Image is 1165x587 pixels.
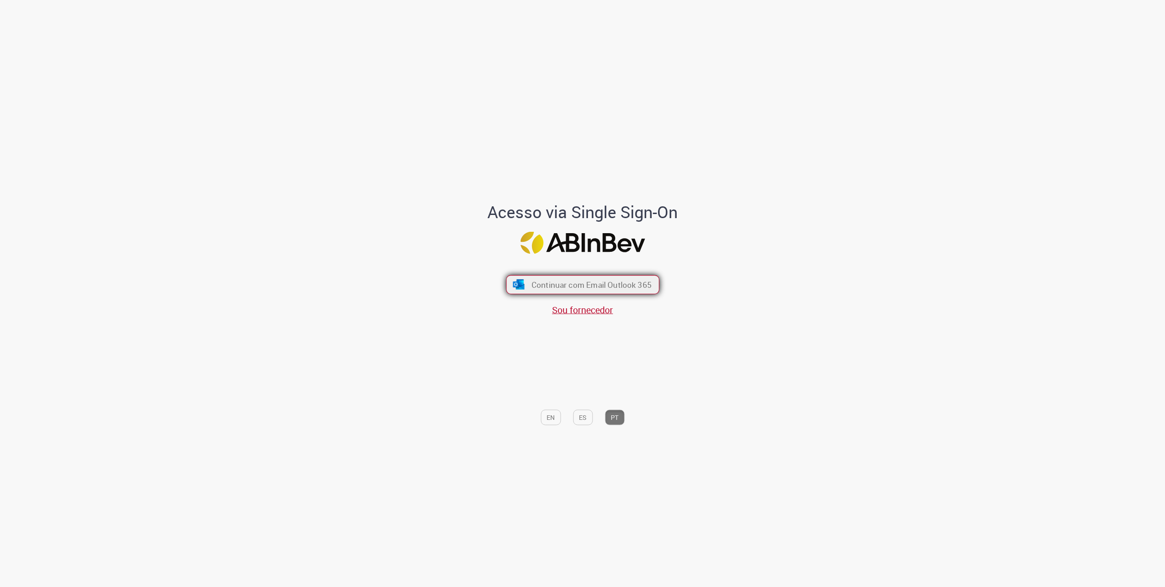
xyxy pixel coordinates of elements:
[531,279,651,290] span: Continuar com Email Outlook 365
[506,275,659,294] button: ícone Azure/Microsoft 360 Continuar com Email Outlook 365
[552,304,613,316] a: Sou fornecedor
[573,409,593,425] button: ES
[456,203,709,221] h1: Acesso via Single Sign-On
[512,280,525,290] img: ícone Azure/Microsoft 360
[520,232,645,254] img: Logo ABInBev
[541,409,561,425] button: EN
[605,409,624,425] button: PT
